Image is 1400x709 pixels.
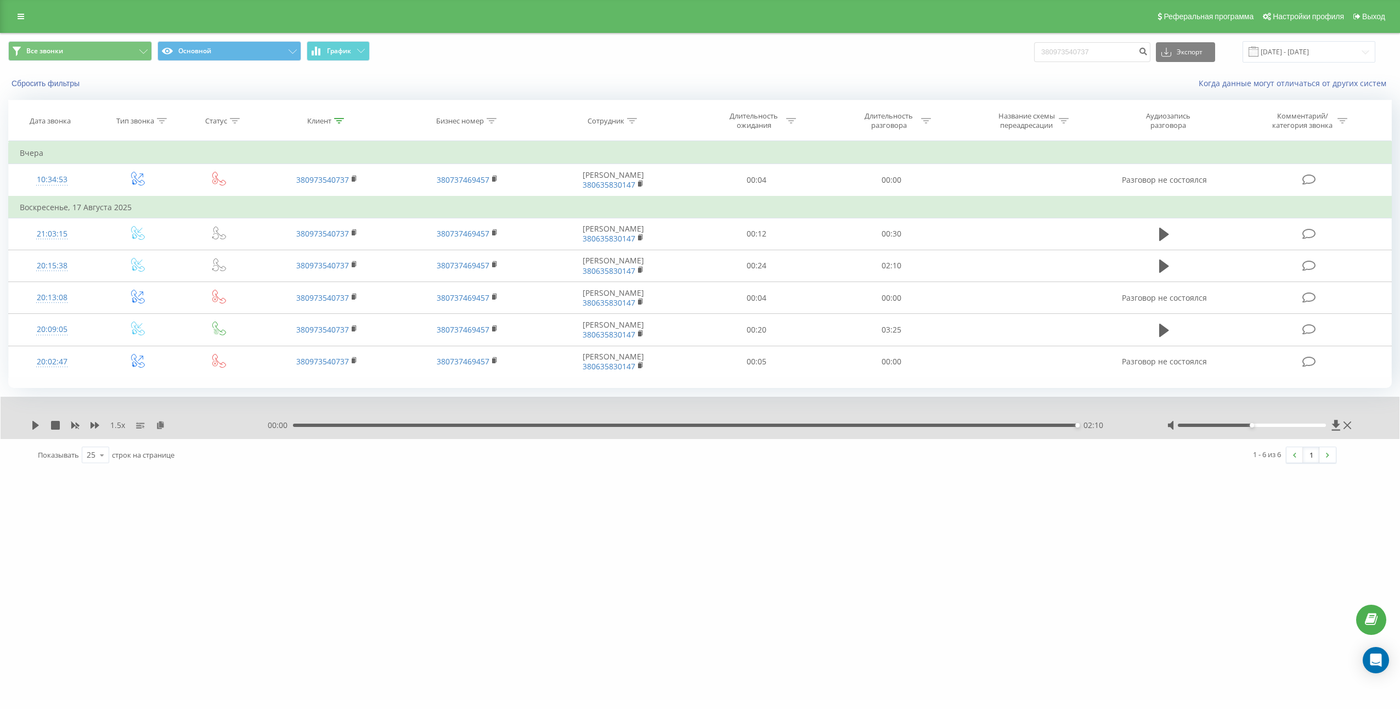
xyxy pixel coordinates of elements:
div: 25 [87,449,95,460]
div: Название схемы переадресации [997,111,1056,130]
div: Клиент [307,116,331,126]
div: Комментарий/категория звонка [1271,111,1335,130]
td: 02:10 [824,250,959,282]
a: 380973540737 [296,324,349,335]
div: Accessibility label [1076,423,1080,427]
span: Разговор не состоялся [1122,356,1207,367]
a: 1 [1303,447,1319,463]
a: 380973540737 [296,292,349,303]
input: Поиск по номеру [1034,42,1150,62]
td: 00:12 [689,218,824,250]
div: 20:09:05 [20,319,84,340]
button: Экспорт [1156,42,1215,62]
div: Тип звонка [116,116,154,126]
div: 20:02:47 [20,351,84,373]
div: 1 - 6 из 6 [1253,449,1281,460]
span: Выход [1362,12,1385,21]
span: строк на странице [112,450,174,460]
span: 1.5 x [110,420,125,431]
td: Вчера [9,142,1392,164]
div: 21:03:15 [20,223,84,245]
div: Open Intercom Messenger [1363,647,1389,673]
td: 00:24 [689,250,824,282]
td: 00:30 [824,218,959,250]
div: Длительность разговора [860,111,918,130]
a: 380635830147 [583,361,635,372]
a: 380635830147 [583,297,635,308]
div: Аудиозапись разговора [1132,111,1204,130]
a: 380973540737 [296,175,349,185]
td: [PERSON_NAME] [538,282,689,314]
button: Основной [157,41,301,61]
a: 380737469457 [437,356,489,367]
span: Показывать [38,450,79,460]
td: 00:00 [824,164,959,196]
button: Все звонки [8,41,152,61]
a: 380635830147 [583,179,635,190]
td: 00:05 [689,346,824,378]
a: 380737469457 [437,324,489,335]
button: Сбросить фильтры [8,78,85,88]
td: 00:00 [824,282,959,314]
span: 00:00 [268,420,293,431]
div: 20:15:38 [20,255,84,277]
div: 10:34:53 [20,169,84,190]
a: 380635830147 [583,329,635,340]
td: 00:00 [824,346,959,378]
td: 03:25 [824,314,959,346]
span: Разговор не состоялся [1122,175,1207,185]
span: График [327,47,351,55]
a: 380973540737 [296,260,349,271]
a: 380973540737 [296,228,349,239]
span: Реферальная программа [1164,12,1254,21]
td: [PERSON_NAME] [538,346,689,378]
td: 00:04 [689,282,824,314]
td: [PERSON_NAME] [538,314,689,346]
td: 00:20 [689,314,824,346]
a: 380737469457 [437,260,489,271]
a: 380737469457 [437,292,489,303]
div: Длительность ожидания [725,111,783,130]
a: 380635830147 [583,233,635,244]
div: Сотрудник [588,116,624,126]
span: Разговор не состоялся [1122,292,1207,303]
a: 380635830147 [583,266,635,276]
td: [PERSON_NAME] [538,250,689,282]
div: Бизнес номер [436,116,484,126]
button: График [307,41,370,61]
span: Все звонки [26,47,63,55]
td: [PERSON_NAME] [538,164,689,196]
div: Статус [205,116,227,126]
a: 380973540737 [296,356,349,367]
div: Дата звонка [30,116,71,126]
td: [PERSON_NAME] [538,218,689,250]
div: 20:13:08 [20,287,84,308]
span: Настройки профиля [1273,12,1344,21]
a: 380737469457 [437,175,489,185]
a: Когда данные могут отличаться от других систем [1199,78,1392,88]
td: Воскресенье, 17 Августа 2025 [9,196,1392,218]
td: 00:04 [689,164,824,196]
a: 380737469457 [437,228,489,239]
div: Accessibility label [1250,423,1254,427]
span: 02:10 [1083,420,1103,431]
